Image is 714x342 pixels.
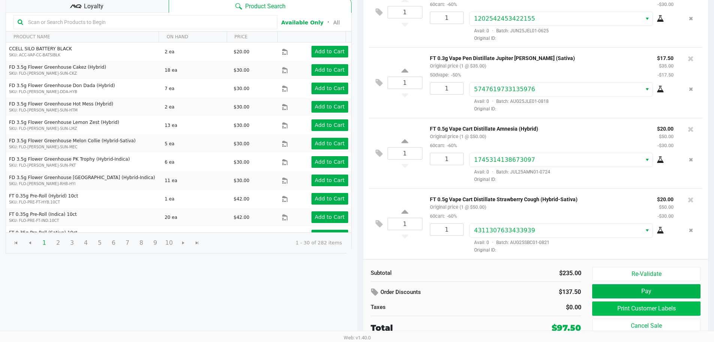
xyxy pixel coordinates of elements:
[657,2,674,7] small: -$30.00
[469,240,549,245] span: Avail: 0 Batch: AUG25SBC01-0821
[9,218,158,223] p: SKU: FLO-PRE-FT-IND.10CT
[227,32,278,42] th: PRICE
[161,61,230,79] td: 18 ea
[194,240,200,246] span: Go to the last page
[311,138,348,149] button: Add to Cart
[469,169,550,175] span: Avail: 0 Batch: JUL25AMN01-0724
[180,240,186,246] span: Go to the next page
[120,236,135,250] span: Page 7
[234,160,249,165] span: $30.00
[234,196,249,202] span: $42.00
[210,239,342,247] kendo-pager-info: 1 - 30 of 282 items
[657,143,674,148] small: -$30.00
[234,86,249,91] span: $30.00
[311,193,348,205] button: Add to Cart
[311,175,348,186] button: Add to Cart
[657,213,674,219] small: -$30.00
[161,226,230,245] td: 1 ea
[371,322,504,334] div: Total
[449,72,461,78] span: -50%
[469,247,674,253] span: Original ID:
[592,284,700,298] button: Pay
[469,105,674,112] span: Original ID:
[234,49,249,54] span: $20.00
[642,83,653,96] button: Select
[311,83,348,94] button: Add to Cart
[6,208,161,226] td: FT 0.35g Pre-Roll (Indica) 10ct
[13,240,19,246] span: Go to the first page
[474,227,535,234] span: 4311307633433939
[6,42,161,61] td: CCELL SILO BATTERY BLACK
[686,223,696,237] button: Remove the package from the orderLine
[445,143,457,148] span: -60%
[37,236,51,250] span: Page 1
[430,53,646,61] p: FT 0.3g Vape Pen Distillate Jupiter [PERSON_NAME] (Sativa)
[162,236,176,250] span: Page 10
[311,101,348,113] button: Add to Cart
[234,123,249,128] span: $30.00
[9,71,158,76] p: SKU: FLO-[PERSON_NAME]-SUN-CKZ
[469,176,674,183] span: Original ID:
[657,53,674,61] p: $17.50
[9,144,158,150] p: SKU: FLO-[PERSON_NAME]-SUN-MEC
[482,269,581,278] div: $235.00
[657,72,674,78] small: -$17.50
[642,153,653,167] button: Select
[315,104,345,110] app-button-loader: Add to Cart
[445,213,457,219] span: -60%
[161,208,230,226] td: 20 ea
[159,32,226,42] th: ON HAND
[6,98,161,116] td: FD 3.5g Flower Greenhouse Hot Mess (Hybrid)
[657,124,674,132] p: $20.00
[51,236,65,250] span: Page 2
[161,171,230,190] td: 11 ea
[592,319,700,333] button: Cancel Sale
[518,286,581,298] div: $137.50
[9,52,158,58] p: SKU: ACC-VAP-CC-BATSIBLK
[333,19,340,27] button: All
[552,322,581,334] div: $97.50
[686,153,696,167] button: Remove the package from the orderLine
[315,122,345,128] app-button-loader: Add to Cart
[234,68,249,73] span: $30.00
[315,85,345,91] app-button-loader: Add to Cart
[315,214,345,220] app-button-loader: Add to Cart
[489,99,496,104] span: ·
[430,194,646,202] p: FT 0.5g Vape Cart Distillate Strawberry Cough (Hybrid-Sativa)
[161,190,230,208] td: 1 ea
[311,64,348,76] button: Add to Cart
[23,236,37,250] span: Go to the previous page
[234,104,249,110] span: $30.00
[106,236,121,250] span: Page 6
[79,236,93,250] span: Page 4
[6,153,161,171] td: FD 3.5g Flower Greenhouse PK Trophy (Hybrid-Indica)
[311,211,348,223] button: Add to Cart
[9,89,158,95] p: SKU: FLO-[PERSON_NAME]-DDA-HYB
[6,32,159,42] th: PRODUCT NAME
[659,204,674,210] small: $50.00
[161,79,230,98] td: 7 ea
[6,171,161,190] td: FD 3.5g Flower Greenhouse [GEOGRAPHIC_DATA] (Hybrid-Indica)
[430,204,486,210] small: Original price (1 @ $50.00)
[161,116,230,134] td: 13 ea
[6,190,161,208] td: FT 0.35g Pre-Roll (Hybrid) 10ct
[657,194,674,202] p: $20.00
[315,159,345,165] app-button-loader: Add to Cart
[65,236,79,250] span: Page 3
[445,2,457,7] span: -60%
[234,141,249,146] span: $30.00
[311,119,348,131] button: Add to Cart
[245,2,286,11] span: Product Search
[311,156,348,168] button: Add to Cart
[315,196,345,202] app-button-loader: Add to Cart
[430,143,457,148] small: 60cart:
[489,169,496,175] span: ·
[311,46,348,57] button: Add to Cart
[161,42,230,61] td: 2 ea
[134,236,148,250] span: Page 8
[27,240,33,246] span: Go to the previous page
[6,32,351,232] div: Data table
[371,286,507,299] div: Order Discounts
[176,236,190,250] span: Go to the next page
[323,19,333,26] span: ᛫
